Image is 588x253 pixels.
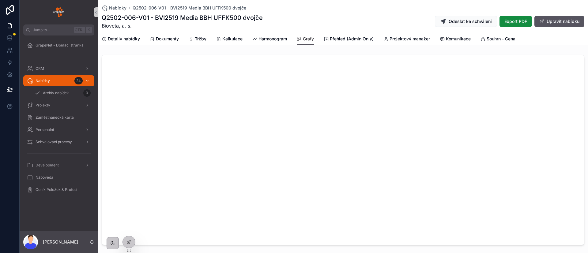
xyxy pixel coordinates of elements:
a: Archív nabídek0 [31,87,94,99]
span: Bioveta, a. s. [102,22,263,29]
a: Zaměstnanecká karta [23,112,94,123]
span: Schvalovací procesy [36,140,72,144]
span: Jump to... [33,28,72,32]
span: Development [36,163,59,168]
a: Projektový manažer [383,33,430,46]
button: Odeslat ke schválení [435,16,497,27]
span: Tržby [195,36,206,42]
span: Detaily nabídky [108,36,140,42]
a: Tržby [189,33,206,46]
a: Nápověda [23,172,94,183]
span: Export PDF [504,18,527,24]
span: Nabídky [36,78,50,83]
a: Dokumenty [150,33,179,46]
span: Grafy [303,36,314,42]
span: Nabídky [109,5,126,11]
a: Přehled (Admin Only) [324,33,374,46]
button: Upravit nabídku [534,16,584,27]
span: Zaměstnanecká karta [36,115,74,120]
a: Q2502-006-V01 - BVI2519 Media BBH UFFK500 dvojče [133,5,246,11]
span: CRM [36,66,44,71]
span: Projektový manažer [390,36,430,42]
h1: Q2502-006-V01 - BVI2519 Media BBH UFFK500 dvojče [102,13,263,22]
a: Kalkulace [216,33,243,46]
button: Jump to...CtrlK [23,24,94,35]
span: Kalkulace [222,36,243,42]
span: K [86,28,91,32]
span: Nápověda [36,175,53,180]
a: Nabídky [102,5,126,11]
a: Souhrn - Cena [481,33,515,46]
a: Nabídky24 [23,75,94,86]
span: Přehled (Admin Only) [330,36,374,42]
a: Harmonogram [252,33,287,46]
span: Projekty [36,103,50,108]
span: Personální [36,127,54,132]
a: Ceník Položek & Profesí [23,184,94,195]
span: Ceník Položek & Profesí [36,187,77,192]
div: 24 [74,77,83,84]
img: App logo [53,7,64,17]
a: Schvalovací procesy [23,136,94,147]
a: GrapeNet - Domací stránka [23,40,94,51]
p: [PERSON_NAME] [43,239,78,245]
span: Souhrn - Cena [487,36,515,42]
a: Projekty [23,100,94,111]
button: Export PDF [499,16,532,27]
span: Ctrl [74,27,85,33]
a: Komunikace [440,33,471,46]
a: Personální [23,124,94,135]
div: 0 [83,89,91,97]
div: scrollable content [20,35,98,203]
span: GrapeNet - Domací stránka [36,43,84,48]
span: Harmonogram [258,36,287,42]
span: Archív nabídek [43,91,69,95]
a: Detaily nabídky [102,33,140,46]
span: Komunikace [446,36,471,42]
a: Development [23,160,94,171]
a: Grafy [297,33,314,45]
a: CRM [23,63,94,74]
span: Dokumenty [156,36,179,42]
span: Odeslat ke schválení [449,18,492,24]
